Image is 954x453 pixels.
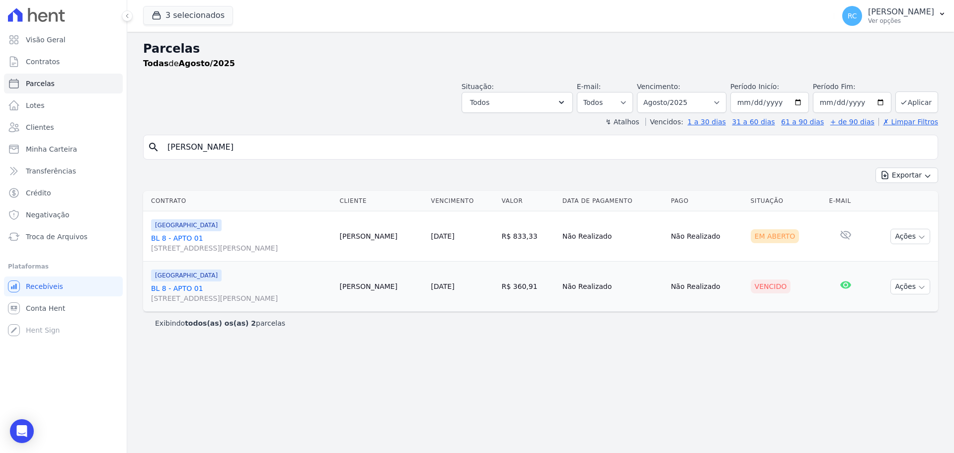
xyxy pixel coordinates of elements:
[895,91,938,113] button: Aplicar
[4,52,123,72] a: Contratos
[875,168,938,183] button: Exportar
[431,282,454,290] a: [DATE]
[26,281,63,291] span: Recebíveis
[143,6,233,25] button: 3 selecionados
[26,100,45,110] span: Lotes
[8,261,119,272] div: Plataformas
[151,233,332,253] a: BL 8 - APTO 01[STREET_ADDRESS][PERSON_NAME]
[26,188,51,198] span: Crédito
[161,137,934,157] input: Buscar por nome do lote ou do cliente
[151,293,332,303] span: [STREET_ADDRESS][PERSON_NAME]
[4,30,123,50] a: Visão Geral
[4,95,123,115] a: Lotes
[645,118,683,126] label: Vencidos:
[751,229,799,243] div: Em Aberto
[10,419,34,443] div: Open Intercom Messenger
[4,74,123,93] a: Parcelas
[143,59,169,68] strong: Todas
[179,59,235,68] strong: Agosto/2025
[336,191,427,211] th: Cliente
[26,210,70,220] span: Negativação
[4,227,123,247] a: Troca de Arquivos
[637,83,680,91] label: Vencimento:
[185,319,256,327] b: todos(as) os(as) 2
[688,118,726,126] a: 1 a 30 dias
[336,211,427,262] td: [PERSON_NAME]
[730,83,779,91] label: Período Inicío:
[151,243,332,253] span: [STREET_ADDRESS][PERSON_NAME]
[4,298,123,318] a: Conta Hent
[427,191,497,211] th: Vencimento
[497,262,558,312] td: R$ 360,91
[834,2,954,30] button: RC [PERSON_NAME] Ver opções
[26,122,54,132] span: Clientes
[667,211,746,262] td: Não Realizado
[143,58,235,70] p: de
[336,262,427,312] td: [PERSON_NAME]
[667,262,746,312] td: Não Realizado
[830,118,874,126] a: + de 90 dias
[4,183,123,203] a: Crédito
[848,12,857,19] span: RC
[558,211,667,262] td: Não Realizado
[732,118,775,126] a: 31 a 60 dias
[26,57,60,67] span: Contratos
[558,191,667,211] th: Data de Pagamento
[148,141,159,153] i: search
[26,232,87,242] span: Troca de Arquivos
[431,232,454,240] a: [DATE]
[143,40,938,58] h2: Parcelas
[26,166,76,176] span: Transferências
[26,35,66,45] span: Visão Geral
[143,191,336,211] th: Contrato
[26,79,55,89] span: Parcelas
[151,270,222,281] span: [GEOGRAPHIC_DATA]
[151,219,222,231] span: [GEOGRAPHIC_DATA]
[4,205,123,225] a: Negativação
[26,144,77,154] span: Minha Carteira
[4,117,123,137] a: Clientes
[26,303,65,313] span: Conta Hent
[890,279,930,294] button: Ações
[868,7,934,17] p: [PERSON_NAME]
[497,211,558,262] td: R$ 833,33
[813,82,891,92] label: Período Fim:
[667,191,746,211] th: Pago
[577,83,601,91] label: E-mail:
[462,83,494,91] label: Situação:
[747,191,825,211] th: Situação
[155,318,285,328] p: Exibindo parcelas
[470,96,489,108] span: Todos
[4,276,123,296] a: Recebíveis
[751,279,791,293] div: Vencido
[497,191,558,211] th: Valor
[4,139,123,159] a: Minha Carteira
[825,191,867,211] th: E-mail
[890,229,930,244] button: Ações
[558,262,667,312] td: Não Realizado
[4,161,123,181] a: Transferências
[781,118,824,126] a: 61 a 90 dias
[462,92,573,113] button: Todos
[605,118,639,126] label: ↯ Atalhos
[151,283,332,303] a: BL 8 - APTO 01[STREET_ADDRESS][PERSON_NAME]
[868,17,934,25] p: Ver opções
[878,118,938,126] a: ✗ Limpar Filtros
